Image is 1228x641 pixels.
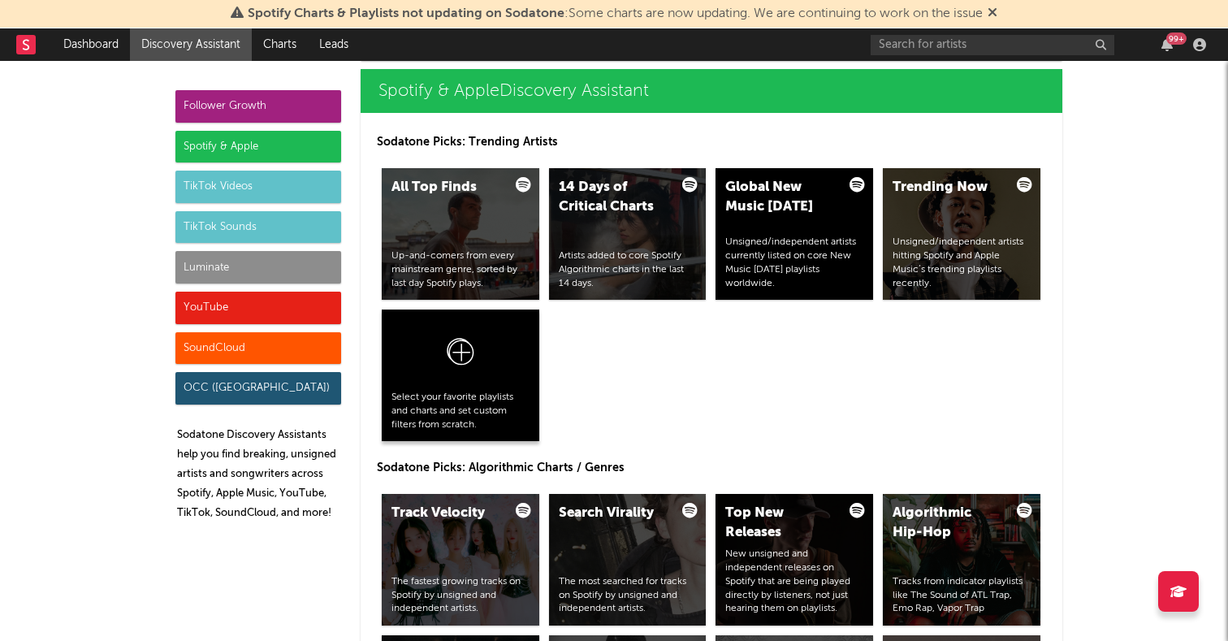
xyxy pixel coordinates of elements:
[177,426,341,523] p: Sodatone Discovery Assistants help you find breaking, unsigned artists and songwriters across Spo...
[559,249,697,290] div: Artists added to core Spotify Algorithmic charts in the last 14 days.
[1166,32,1187,45] div: 99 +
[725,504,836,543] div: Top New Releases
[391,178,502,197] div: All Top Finds
[391,249,530,290] div: Up-and-comers from every mainstream genre, sorted by last day Spotify plays.
[175,171,341,203] div: TikTok Videos
[175,332,341,365] div: SoundCloud
[361,69,1062,113] a: Spotify & AppleDiscovery Assistant
[716,168,873,300] a: Global New Music [DATE]Unsigned/independent artists currently listed on core New Music [DATE] pla...
[725,548,863,616] div: New unsigned and independent releases on Spotify that are being played directly by listeners, not...
[382,310,539,441] a: Select your favorite playlists and charts and set custom filters from scratch.
[382,494,539,626] a: Track VelocityThe fastest growing tracks on Spotify by unsigned and independent artists.
[175,372,341,405] div: OCC ([GEOGRAPHIC_DATA])
[377,458,1046,478] p: Sodatone Picks: Algorithmic Charts / Genres
[988,7,997,20] span: Dismiss
[391,575,530,616] div: The fastest growing tracks on Spotify by unsigned and independent artists.
[175,292,341,324] div: YouTube
[52,28,130,61] a: Dashboard
[871,35,1114,55] input: Search for artists
[175,90,341,123] div: Follower Growth
[883,168,1040,300] a: Trending NowUnsigned/independent artists hitting Spotify and Apple Music’s trending playlists rec...
[893,504,1003,543] div: Algorithmic Hip-Hop
[175,211,341,244] div: TikTok Sounds
[559,504,669,523] div: Search Virality
[893,236,1031,290] div: Unsigned/independent artists hitting Spotify and Apple Music’s trending playlists recently.
[130,28,252,61] a: Discovery Assistant
[716,494,873,626] a: Top New ReleasesNew unsigned and independent releases on Spotify that are being played directly b...
[248,7,983,20] span: : Some charts are now updating. We are continuing to work on the issue
[248,7,564,20] span: Spotify Charts & Playlists not updating on Sodatone
[391,504,502,523] div: Track Velocity
[559,178,669,217] div: 14 Days of Critical Charts
[549,168,707,300] a: 14 Days of Critical ChartsArtists added to core Spotify Algorithmic charts in the last 14 days.
[559,575,697,616] div: The most searched for tracks on Spotify by unsigned and independent artists.
[308,28,360,61] a: Leads
[725,236,863,290] div: Unsigned/independent artists currently listed on core New Music [DATE] playlists worldwide.
[549,494,707,626] a: Search ViralityThe most searched for tracks on Spotify by unsigned and independent artists.
[252,28,308,61] a: Charts
[175,131,341,163] div: Spotify & Apple
[382,168,539,300] a: All Top FindsUp-and-comers from every mainstream genre, sorted by last day Spotify plays.
[725,178,836,217] div: Global New Music [DATE]
[377,132,1046,152] p: Sodatone Picks: Trending Artists
[1161,38,1173,51] button: 99+
[893,575,1031,616] div: Tracks from indicator playlists like The Sound of ATL Trap, Emo Rap, Vapor Trap
[883,494,1040,626] a: Algorithmic Hip-HopTracks from indicator playlists like The Sound of ATL Trap, Emo Rap, Vapor Trap
[391,391,530,431] div: Select your favorite playlists and charts and set custom filters from scratch.
[175,251,341,284] div: Luminate
[893,178,1003,197] div: Trending Now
